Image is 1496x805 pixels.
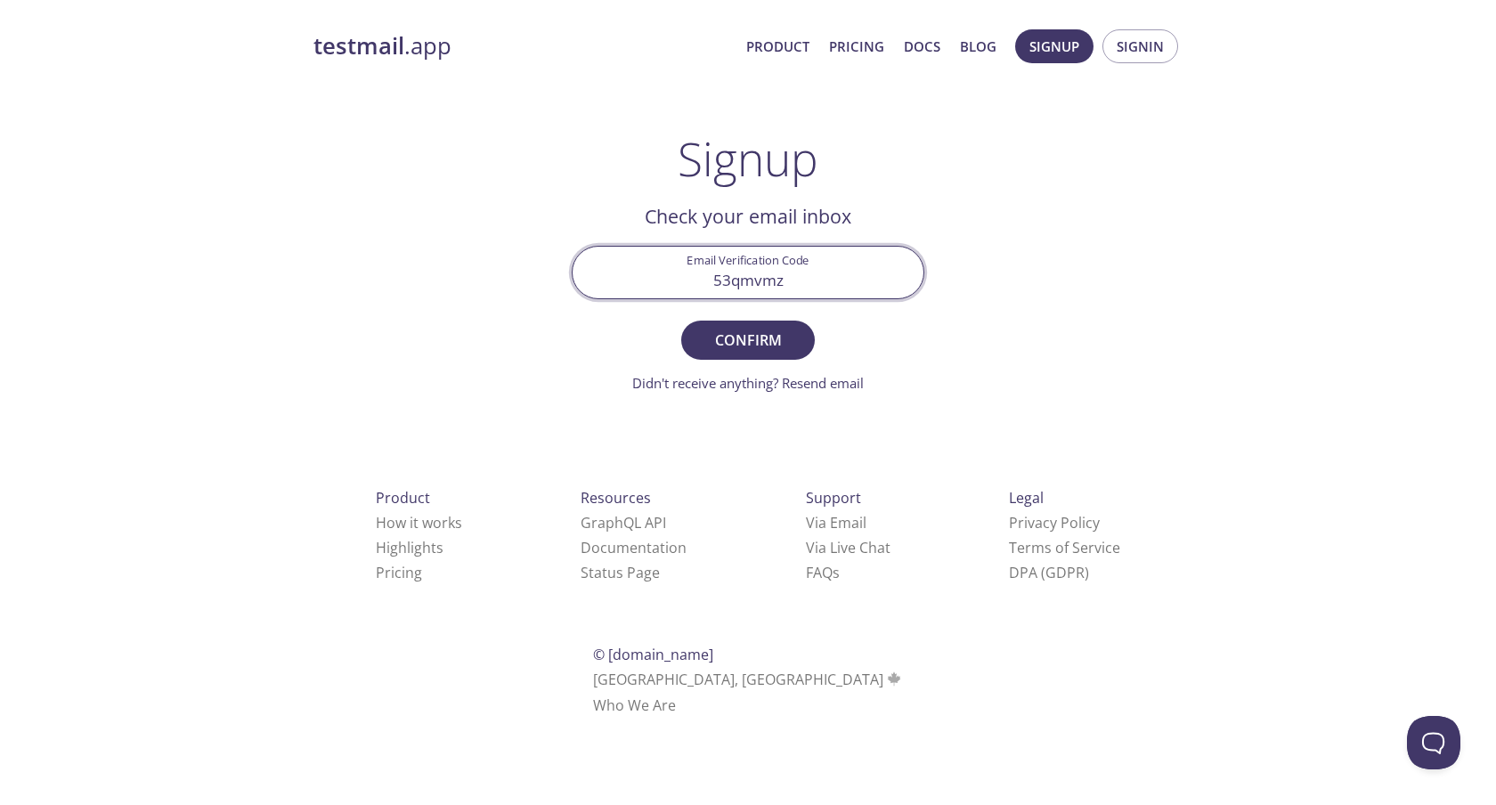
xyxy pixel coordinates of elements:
[581,488,651,508] span: Resources
[632,374,864,392] a: Didn't receive anything? Resend email
[1015,29,1094,63] button: Signup
[376,538,443,557] a: Highlights
[678,132,818,185] h1: Signup
[376,513,462,533] a: How it works
[593,645,713,664] span: © [DOMAIN_NAME]
[1009,513,1100,533] a: Privacy Policy
[1009,538,1120,557] a: Terms of Service
[1029,35,1079,58] span: Signup
[960,35,996,58] a: Blog
[1117,35,1164,58] span: Signin
[376,488,430,508] span: Product
[1102,29,1178,63] button: Signin
[829,35,884,58] a: Pricing
[746,35,809,58] a: Product
[313,30,404,61] strong: testmail
[313,31,732,61] a: testmail.app
[593,670,904,689] span: [GEOGRAPHIC_DATA], [GEOGRAPHIC_DATA]
[581,563,660,582] a: Status Page
[581,513,666,533] a: GraphQL API
[833,563,840,582] span: s
[806,538,890,557] a: Via Live Chat
[572,201,924,232] h2: Check your email inbox
[701,328,795,353] span: Confirm
[806,488,861,508] span: Support
[806,513,866,533] a: Via Email
[681,321,815,360] button: Confirm
[806,563,840,582] a: FAQ
[593,695,676,715] a: Who We Are
[581,538,687,557] a: Documentation
[376,563,422,582] a: Pricing
[1407,716,1460,769] iframe: Help Scout Beacon - Open
[1009,563,1089,582] a: DPA (GDPR)
[904,35,940,58] a: Docs
[1009,488,1044,508] span: Legal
